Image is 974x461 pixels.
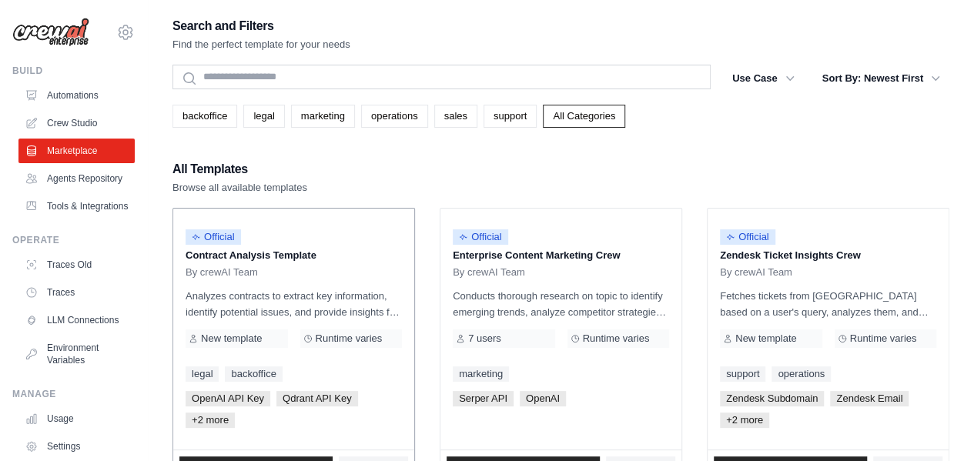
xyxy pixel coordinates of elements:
a: LLM Connections [18,308,135,332]
span: OpenAI [520,391,566,406]
span: +2 more [720,413,769,428]
span: By crewAI Team [453,266,525,279]
a: legal [243,105,284,128]
p: Contract Analysis Template [186,248,402,263]
a: Agents Repository [18,166,135,191]
span: Official [720,229,775,245]
a: Marketplace [18,139,135,163]
a: marketing [453,366,509,382]
span: Official [186,229,241,245]
span: Runtime varies [850,332,917,345]
p: Enterprise Content Marketing Crew [453,248,669,263]
a: backoffice [225,366,282,382]
span: New template [735,332,796,345]
p: Fetches tickets from [GEOGRAPHIC_DATA] based on a user's query, analyzes them, and generates a su... [720,288,936,320]
a: Traces [18,280,135,305]
a: operations [772,366,831,382]
a: backoffice [172,105,237,128]
a: Traces Old [18,252,135,277]
span: Official [453,229,508,245]
div: Build [12,65,135,77]
p: Zendesk Ticket Insights Crew [720,248,936,263]
span: By crewAI Team [720,266,792,279]
a: Settings [18,434,135,459]
span: +2 more [186,413,235,428]
a: support [720,366,765,382]
span: New template [201,332,262,345]
a: Environment Variables [18,336,135,372]
p: Browse all available templates [172,180,307,195]
a: sales [434,105,477,128]
span: Zendesk Subdomain [720,391,824,406]
span: Runtime varies [316,332,383,345]
a: legal [186,366,219,382]
a: All Categories [543,105,625,128]
h2: Search and Filters [172,15,350,37]
p: Find the perfect template for your needs [172,37,350,52]
span: By crewAI Team [186,266,258,279]
div: Manage [12,388,135,400]
span: Zendesk Email [830,391,909,406]
button: Use Case [723,65,804,92]
button: Sort By: Newest First [813,65,949,92]
span: Qdrant API Key [276,391,358,406]
img: Logo [12,18,89,47]
a: Crew Studio [18,111,135,135]
a: Usage [18,406,135,431]
span: Serper API [453,391,514,406]
a: support [484,105,537,128]
span: Runtime varies [583,332,650,345]
h2: All Templates [172,159,307,180]
p: Conducts thorough research on topic to identify emerging trends, analyze competitor strategies, a... [453,288,669,320]
a: operations [361,105,428,128]
a: marketing [291,105,355,128]
span: OpenAI API Key [186,391,270,406]
a: Automations [18,83,135,108]
a: Tools & Integrations [18,194,135,219]
div: Operate [12,234,135,246]
p: Analyzes contracts to extract key information, identify potential issues, and provide insights fo... [186,288,402,320]
span: 7 users [468,332,501,345]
